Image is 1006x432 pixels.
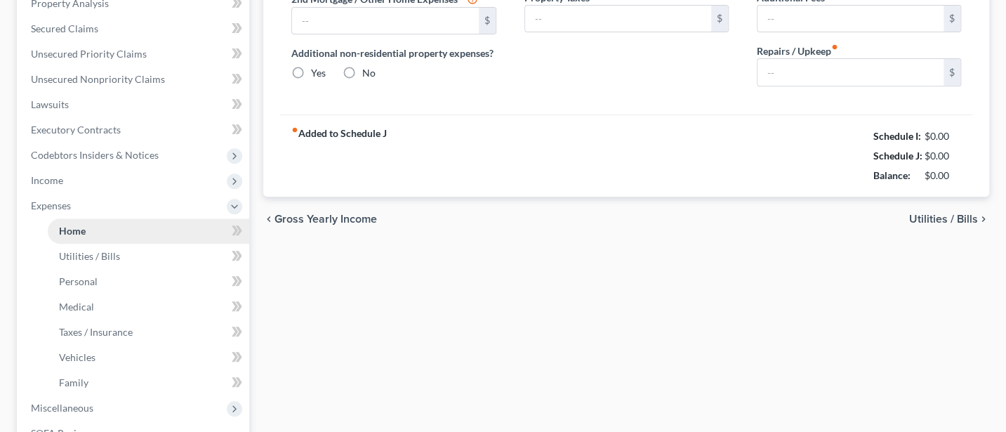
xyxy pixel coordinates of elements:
[31,124,121,136] span: Executory Contracts
[291,46,496,60] label: Additional non-residential property expenses?
[944,6,960,32] div: $
[311,66,326,80] label: Yes
[909,214,978,225] span: Utilities / Bills
[48,294,249,320] a: Medical
[757,59,944,86] input: --
[925,169,962,183] div: $0.00
[48,269,249,294] a: Personal
[873,130,921,142] strong: Schedule I:
[31,98,69,110] span: Lawsuits
[59,377,88,388] span: Family
[20,16,249,41] a: Secured Claims
[925,129,962,143] div: $0.00
[31,48,147,60] span: Unsecured Priority Claims
[20,41,249,67] a: Unsecured Priority Claims
[479,8,496,34] div: $
[274,214,377,225] span: Gross Yearly Income
[59,250,120,262] span: Utilities / Bills
[944,59,960,86] div: $
[31,174,63,186] span: Income
[263,214,274,225] i: chevron_left
[909,214,989,225] button: Utilities / Bills chevron_right
[59,225,86,237] span: Home
[362,66,376,80] label: No
[925,149,962,163] div: $0.00
[59,351,95,363] span: Vehicles
[20,92,249,117] a: Lawsuits
[292,8,478,34] input: --
[20,67,249,92] a: Unsecured Nonpriority Claims
[48,244,249,269] a: Utilities / Bills
[525,6,711,32] input: --
[20,117,249,143] a: Executory Contracts
[291,126,387,185] strong: Added to Schedule J
[831,44,838,51] i: fiber_manual_record
[31,149,159,161] span: Codebtors Insiders & Notices
[59,301,94,313] span: Medical
[48,370,249,395] a: Family
[757,6,944,32] input: --
[31,402,93,414] span: Miscellaneous
[31,199,71,211] span: Expenses
[31,22,98,34] span: Secured Claims
[48,345,249,370] a: Vehicles
[291,126,298,133] i: fiber_manual_record
[31,73,165,85] span: Unsecured Nonpriority Claims
[757,44,838,58] label: Repairs / Upkeep
[978,214,989,225] i: chevron_right
[873,150,922,162] strong: Schedule J:
[48,320,249,345] a: Taxes / Insurance
[873,169,911,181] strong: Balance:
[48,218,249,244] a: Home
[59,275,98,287] span: Personal
[711,6,728,32] div: $
[59,326,133,338] span: Taxes / Insurance
[263,214,377,225] button: chevron_left Gross Yearly Income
